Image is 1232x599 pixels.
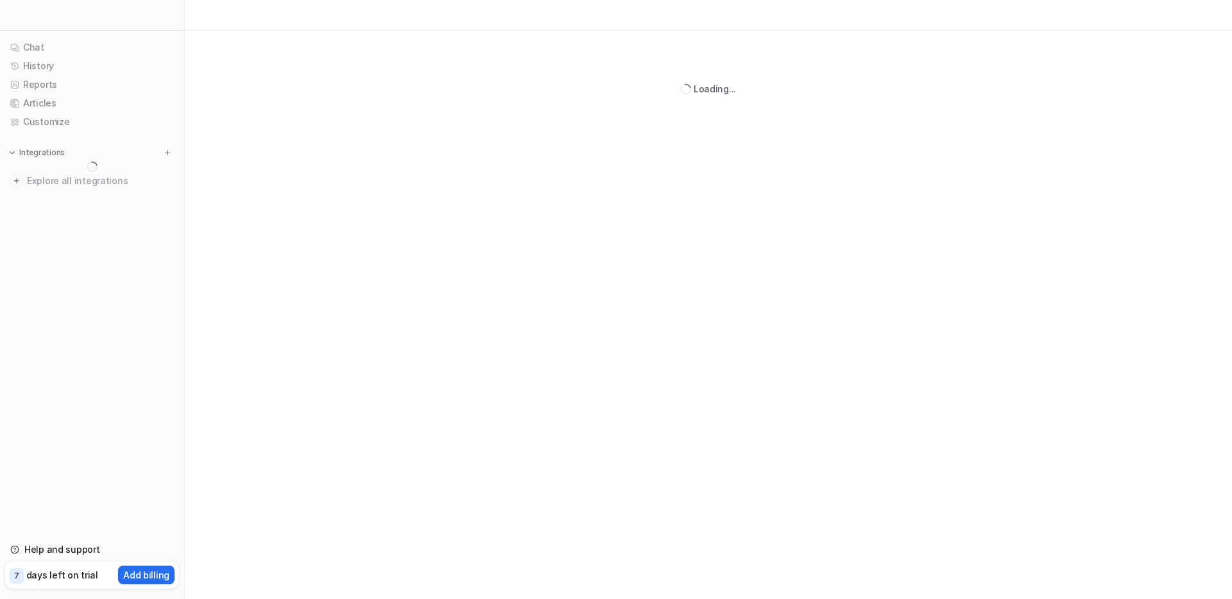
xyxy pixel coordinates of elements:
[26,568,98,582] p: days left on trial
[14,570,19,582] p: 7
[5,76,179,94] a: Reports
[5,172,179,190] a: Explore all integrations
[5,113,179,131] a: Customize
[5,146,69,159] button: Integrations
[118,566,175,584] button: Add billing
[123,568,169,582] p: Add billing
[8,148,17,157] img: expand menu
[5,94,179,112] a: Articles
[5,541,179,559] a: Help and support
[27,171,174,191] span: Explore all integrations
[694,82,736,96] div: Loading...
[5,57,179,75] a: History
[10,174,23,187] img: explore all integrations
[5,38,179,56] a: Chat
[19,148,65,158] p: Integrations
[163,148,172,157] img: menu_add.svg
